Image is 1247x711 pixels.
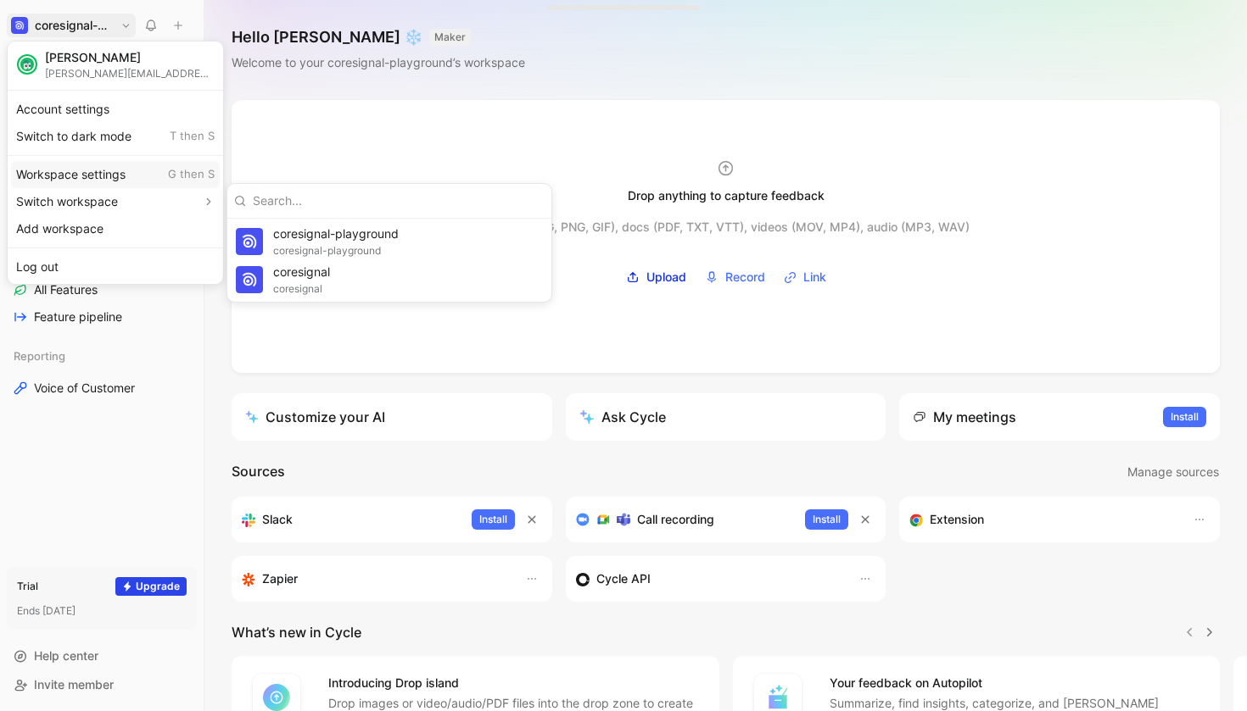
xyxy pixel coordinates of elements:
[11,161,220,188] div: Workspace settings
[11,253,220,281] div: Log out
[16,193,118,209] span: Switch workspace
[19,56,36,73] img: avatar
[11,96,220,123] div: Account settings
[45,67,215,80] div: [PERSON_NAME][EMAIL_ADDRESS][DOMAIN_NAME]
[11,215,220,242] div: Add workspace
[170,129,215,144] span: T then S
[45,50,215,65] div: [PERSON_NAME]
[11,123,220,150] div: Switch to dark mode
[168,167,215,182] span: G then S
[7,41,224,285] div: coresignal-playgroundcoresignal-playground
